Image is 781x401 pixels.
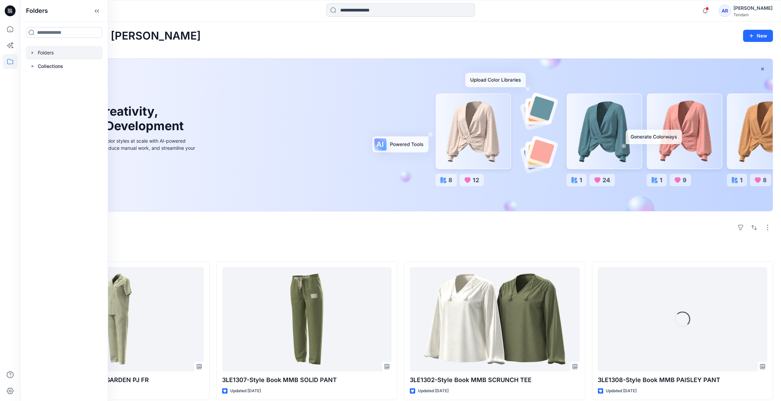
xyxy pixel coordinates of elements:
[28,246,773,255] h4: Styles
[45,137,197,159] div: Explore ideas faster and recolor styles at scale with AI-powered tools that boost creativity, red...
[230,387,261,395] p: Updated [DATE]
[45,167,197,180] a: Discover more
[410,375,580,385] p: 3LE1302-Style Book MMB SCRUNCH TEE
[410,267,580,371] a: 3LE1302-Style Book MMB SCRUNCH TEE
[598,375,767,385] p: 3LE1308-Style Book MMB PAISLEY PANT
[28,30,201,42] h2: Welcome back, [PERSON_NAME]
[606,387,637,395] p: Updated [DATE]
[222,375,392,385] p: 3LE1307-Style Book MMB SOLID PANT
[34,375,204,385] p: 3LE1317-Style Book DW GARDEN PJ FR
[418,387,449,395] p: Updated [DATE]
[38,62,63,70] p: Collections
[34,267,204,371] a: 3LE1317-Style Book DW GARDEN PJ FR
[719,5,731,17] div: AR
[733,4,773,12] div: [PERSON_NAME]
[743,30,773,42] button: New
[45,104,187,133] h1: Unleash Creativity, Speed Up Development
[222,267,392,371] a: 3LE1307-Style Book MMB SOLID PANT
[733,12,773,17] div: Tendam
